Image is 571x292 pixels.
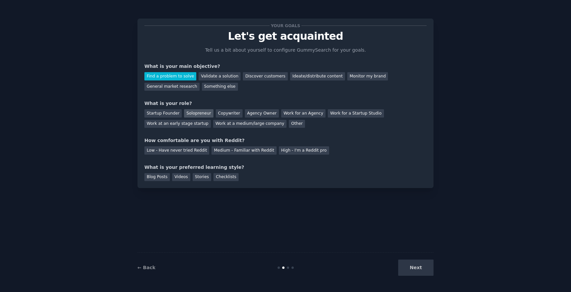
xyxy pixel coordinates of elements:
div: High - I'm a Reddit pro [279,146,329,155]
div: Other [289,120,305,128]
div: Discover customers [243,72,287,80]
div: How comfortable are you with Reddit? [144,137,427,144]
p: Let's get acquainted [144,30,427,42]
div: Something else [202,83,238,91]
a: ← Back [137,265,155,270]
div: What is your preferred learning style? [144,164,427,171]
div: Ideate/distribute content [290,72,345,80]
p: Tell us a bit about yourself to configure GummySearch for your goals. [202,47,369,54]
div: Agency Owner [245,109,279,118]
div: Low - Have never tried Reddit [144,146,209,155]
div: Copywriter [216,109,243,118]
div: Startup Founder [144,109,182,118]
div: Work at an early stage startup [144,120,211,128]
div: Work for a Startup Studio [328,109,384,118]
div: What is your main objective? [144,63,427,70]
div: Work at a medium/large company [213,120,286,128]
div: Blog Posts [144,173,170,181]
span: Your goals [270,22,301,29]
div: Medium - Familiar with Reddit [211,146,276,155]
div: Solopreneur [184,109,213,118]
div: Validate a solution [199,72,241,80]
div: General market research [144,83,200,91]
div: Monitor my brand [347,72,388,80]
div: Find a problem to solve [144,72,196,80]
div: What is your role? [144,100,427,107]
div: Checklists [213,173,239,181]
div: Stories [193,173,211,181]
div: Videos [172,173,190,181]
div: Work for an Agency [281,109,325,118]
